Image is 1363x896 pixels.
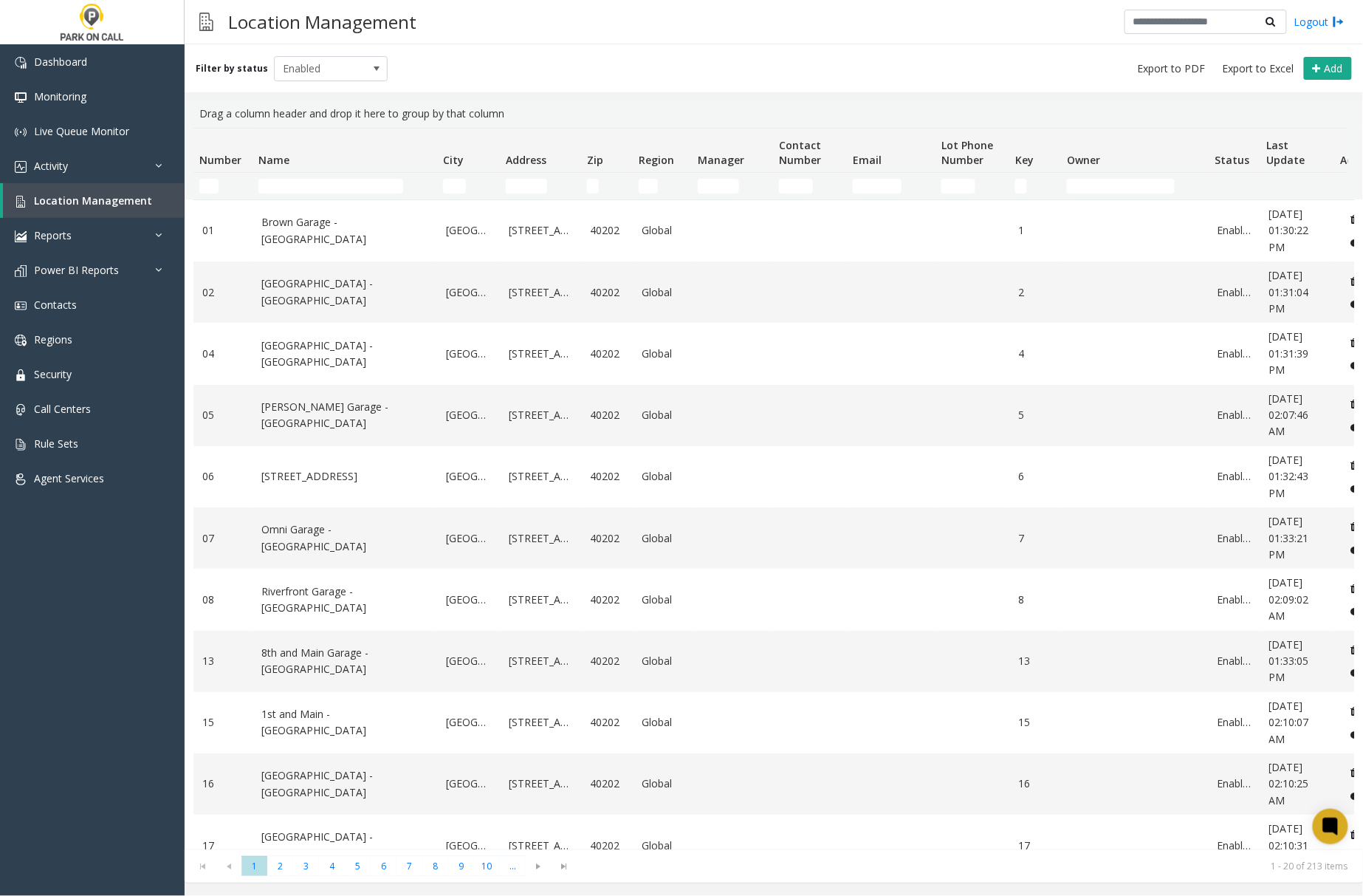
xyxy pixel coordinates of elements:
[552,856,577,877] span: Go to the last page
[446,346,491,362] a: [GEOGRAPHIC_DATA]
[1218,530,1252,547] a: Enabled
[1304,57,1352,81] button: Add
[779,179,813,194] input: Contact Number Filter
[590,530,624,547] a: 40202
[202,284,244,301] a: 02
[196,62,268,75] label: Filter by status
[267,856,293,876] span: Page 2
[34,437,78,451] span: Rule Sets
[446,284,491,301] a: [GEOGRAPHIC_DATA]
[34,124,129,138] span: Live Queue Monitor
[526,856,552,877] span: Go to the next page
[1269,760,1309,807] span: [DATE] 02:10:25 AM
[590,346,624,362] a: 40202
[15,230,27,242] img: 'icon'
[446,714,491,731] a: [GEOGRAPHIC_DATA]
[1067,153,1100,167] span: Owner
[642,776,683,792] a: Global
[506,179,547,194] input: Address Filter
[642,653,683,669] a: Global
[437,173,500,199] td: City Filter
[1218,468,1252,485] a: Enabled
[1018,284,1052,301] a: 2
[1269,575,1325,624] a: [DATE] 02:09:02 AM
[941,138,993,167] span: Lot Phone Number
[1218,284,1252,301] a: Enabled
[587,179,599,194] input: Zip Filter
[34,402,91,416] span: Call Centers
[1269,452,1325,502] a: [DATE] 01:32:43 PM
[581,173,633,199] td: Zip Filter
[1015,153,1034,167] span: Key
[15,300,27,312] img: 'icon'
[587,153,603,167] span: Zip
[258,153,289,167] span: Name
[15,369,27,381] img: 'icon'
[1269,637,1325,686] a: [DATE] 01:33:05 PM
[261,584,428,617] a: Riverfront Garage - [GEOGRAPHIC_DATA]
[261,468,428,485] a: [STREET_ADDRESS]
[1294,14,1345,30] a: Logout
[642,407,683,423] a: Global
[590,714,624,731] a: 40202
[500,856,526,876] span: Page 11
[199,153,241,167] span: Number
[1333,14,1345,30] img: logout
[1218,838,1252,854] a: Enabled
[15,161,27,173] img: 'icon'
[185,128,1363,849] div: Data table
[1218,346,1252,362] a: Enabled
[34,298,77,312] span: Contacts
[509,592,572,608] a: [STREET_ADDRESS]
[202,530,244,547] a: 07
[474,856,500,876] span: Page 10
[698,179,739,194] input: Manager Filter
[1269,207,1309,254] span: [DATE] 01:30:22 PM
[293,856,319,876] span: Page 3
[509,222,572,239] a: [STREET_ADDRESS]
[1218,776,1252,792] a: Enabled
[1269,267,1325,317] a: [DATE] 01:31:04 PM
[1269,206,1325,256] a: [DATE] 01:30:22 PM
[509,407,572,423] a: [STREET_ADDRESS]
[34,89,86,103] span: Monitoring
[590,407,624,423] a: 40202
[446,407,491,423] a: [GEOGRAPHIC_DATA]
[1209,173,1260,199] td: Status Filter
[853,179,902,194] input: Email Filter
[34,332,72,346] span: Regions
[935,173,1009,199] td: Lot Phone Number Filter
[1269,329,1309,377] span: [DATE] 01:31:39 PM
[261,338,428,371] a: [GEOGRAPHIC_DATA] - [GEOGRAPHIC_DATA]
[1061,173,1209,199] td: Owner Filter
[34,471,104,485] span: Agent Services
[34,228,72,242] span: Reports
[642,838,683,854] a: Global
[509,776,572,792] a: [STREET_ADDRESS]
[1269,821,1325,870] a: [DATE] 02:10:31 AM
[1018,468,1052,485] a: 6
[15,265,27,277] img: 'icon'
[1269,699,1309,746] span: [DATE] 02:10:07 AM
[692,173,773,199] td: Manager Filter
[1009,173,1061,199] td: Key Filter
[275,57,365,81] span: Enabled
[261,521,428,555] a: Omni Garage - [GEOGRAPHIC_DATA]
[261,829,428,862] a: [GEOGRAPHIC_DATA] - [GEOGRAPHIC_DATA]
[15,335,27,346] img: 'icon'
[1269,575,1309,623] span: [DATE] 02:09:02 AM
[446,776,491,792] a: [GEOGRAPHIC_DATA]
[847,173,935,199] td: Email Filter
[193,100,1354,128] div: Drag a column header and drop it here to group by that column
[1018,407,1052,423] a: 5
[443,153,464,167] span: City
[258,179,403,194] input: Name Filter
[371,856,396,876] span: Page 6
[446,592,491,608] a: [GEOGRAPHIC_DATA]
[261,214,428,247] a: Brown Garage - [GEOGRAPHIC_DATA]
[202,776,244,792] a: 16
[642,714,683,731] a: Global
[642,530,683,547] a: Global
[639,153,674,167] span: Region
[443,179,466,194] input: City Filter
